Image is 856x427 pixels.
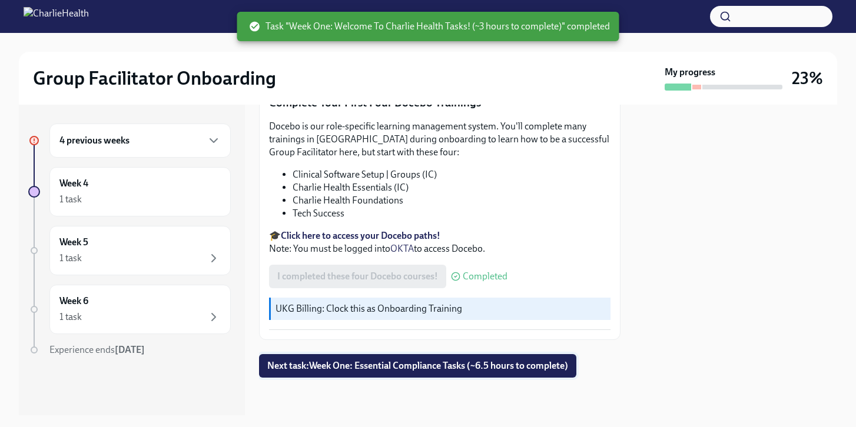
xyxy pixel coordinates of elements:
[28,226,231,275] a: Week 51 task
[267,360,568,372] span: Next task : Week One: Essential Compliance Tasks (~6.5 hours to complete)
[115,344,145,355] strong: [DATE]
[59,311,82,323] div: 1 task
[293,194,611,207] li: Charlie Health Foundations
[59,134,130,147] h6: 4 previous weeks
[24,7,89,26] img: CharlieHealth
[293,181,611,194] li: Charlie Health Essentials (IC)
[49,344,145,355] span: Experience ends
[269,120,611,159] p: Docebo is our role-specific learning management system. You'll complete many trainings in [GEOGRA...
[59,177,88,190] h6: Week 4
[293,168,611,181] li: Clinical Software Setup | Groups (IC)
[293,207,611,220] li: Tech Success
[59,252,82,265] div: 1 task
[281,230,440,241] a: Click here to access your Docebo paths!
[28,167,231,216] a: Week 41 task
[269,229,611,255] p: 🎓 Note: You must be logged into to access Docebo.
[49,124,231,158] div: 4 previous weeks
[259,354,576,378] button: Next task:Week One: Essential Compliance Tasks (~6.5 hours to complete)
[276,302,606,315] p: UKG Billing: Clock this as Onboarding Training
[59,295,88,308] h6: Week 6
[59,236,88,249] h6: Week 5
[463,272,507,281] span: Completed
[33,66,276,90] h2: Group Facilitator Onboarding
[390,243,414,254] a: OKTA
[665,66,715,79] strong: My progress
[28,285,231,334] a: Week 61 task
[249,20,610,33] span: Task "Week One: Welcome To Charlie Health Tasks! (~3 hours to complete)" completed
[792,68,823,89] h3: 23%
[59,193,82,206] div: 1 task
